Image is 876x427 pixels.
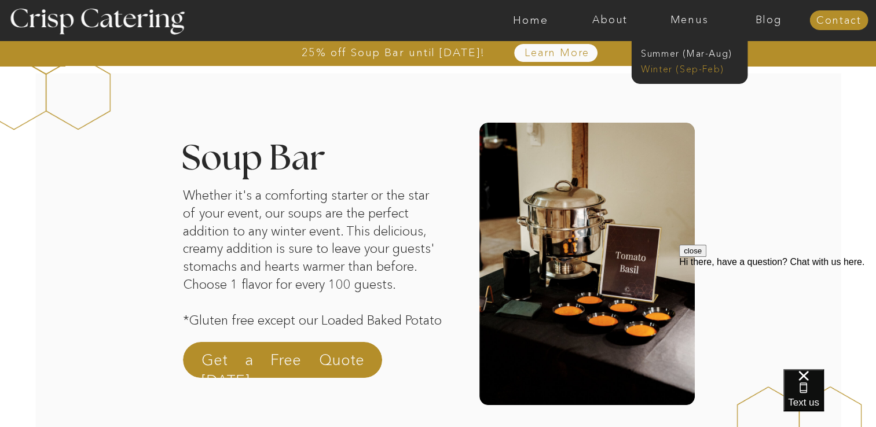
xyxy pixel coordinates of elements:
a: Learn More [498,47,617,59]
a: Contact [809,15,868,27]
h2: Soup Bar [182,142,404,212]
p: Whether it's a comforting starter or the star of your event, our soups are the perfect addition t... [183,187,445,348]
a: Blog [729,14,808,26]
a: Get a Free Quote [DATE] [201,349,364,377]
a: 25% off Soup Bar until [DATE]! [260,47,527,58]
a: Summer (Mar-Aug) [641,47,745,58]
a: Menus [650,14,729,26]
a: About [570,14,650,26]
iframe: podium webchat widget prompt [679,245,876,384]
a: Winter (Sep-Feb) [641,62,736,73]
a: Home [491,14,570,26]
iframe: podium webchat widget bubble [783,369,876,427]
